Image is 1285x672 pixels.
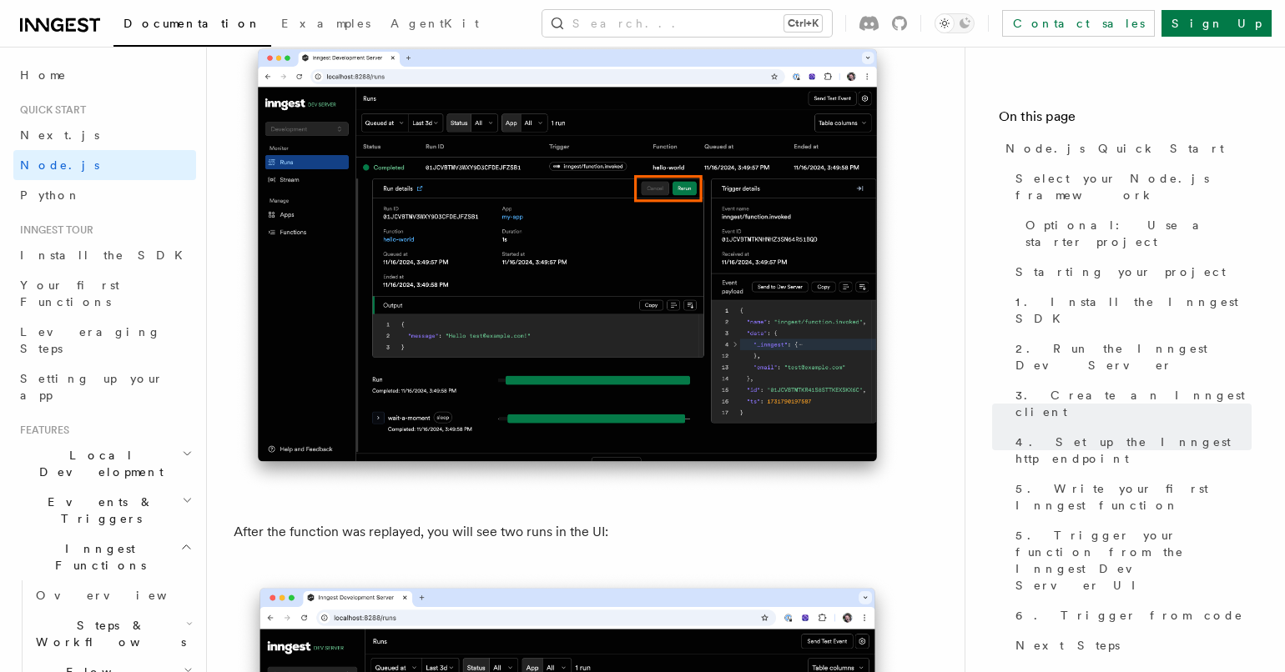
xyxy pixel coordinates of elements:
[281,17,370,30] span: Examples
[36,589,208,602] span: Overview
[13,223,93,237] span: Inngest tour
[1015,170,1252,203] span: Select your Node.js framework
[13,440,196,487] button: Local Development
[784,15,822,32] kbd: Ctrl+K
[13,534,196,580] button: Inngest Functions
[13,364,196,410] a: Setting up your app
[13,487,196,534] button: Events & Triggers
[13,317,196,364] a: Leveraging Steps
[234,33,901,494] img: Run details expanded with rerun and cancel buttons highlighted
[1009,287,1252,333] a: 1. Install the Inngest SDK
[1015,637,1120,654] span: Next Steps
[1025,217,1252,250] span: Optional: Use a starter project
[1015,434,1252,467] span: 4. Set up the Inngest http endpoint
[1009,257,1252,287] a: Starting your project
[13,103,86,117] span: Quick start
[123,17,261,30] span: Documentation
[13,447,182,480] span: Local Development
[380,5,489,45] a: AgentKit
[1015,480,1252,514] span: 5. Write your first Inngest function
[1002,10,1155,37] a: Contact sales
[1009,474,1252,520] a: 5. Write your first Inngest function
[20,188,81,202] span: Python
[13,540,180,574] span: Inngest Functions
[1162,10,1272,37] a: Sign Up
[391,17,479,30] span: AgentKit
[999,133,1252,163] a: Node.js Quick Start
[1005,140,1224,157] span: Node.js Quick Start
[1015,340,1252,374] span: 2. Run the Inngest Dev Server
[13,424,69,437] span: Features
[13,60,196,90] a: Home
[29,610,196,657] button: Steps & Workflows
[1009,520,1252,600] a: 5. Trigger your function from the Inngest Dev Server UI
[1009,630,1252,660] a: Next Steps
[1015,387,1252,420] span: 3. Create an Inngest client
[1009,600,1252,630] a: 6. Trigger from code
[113,5,271,47] a: Documentation
[20,372,164,402] span: Setting up your app
[1009,333,1252,380] a: 2. Run the Inngest Dev Server
[1015,607,1243,624] span: 6. Trigger from code
[13,180,196,210] a: Python
[20,67,67,83] span: Home
[1009,163,1252,210] a: Select your Node.js framework
[1015,527,1252,594] span: 5. Trigger your function from the Inngest Dev Server UI
[13,494,182,527] span: Events & Triggers
[1019,210,1252,257] a: Optional: Use a starter project
[1009,427,1252,474] a: 4. Set up the Inngest http endpoint
[13,270,196,317] a: Your first Functions
[999,107,1252,133] h4: On this page
[1015,293,1252,327] span: 1. Install the Inngest SDK
[29,617,186,650] span: Steps & Workflows
[1009,380,1252,427] a: 3. Create an Inngest client
[13,240,196,270] a: Install the SDK
[20,278,119,308] span: Your first Functions
[20,158,99,172] span: Node.js
[234,520,901,544] p: After the function was replayed, you will see two runs in the UI:
[935,13,975,33] button: Toggle dark mode
[20,248,193,262] span: Install the SDK
[271,5,380,45] a: Examples
[29,580,196,610] a: Overview
[20,325,161,355] span: Leveraging Steps
[542,10,832,37] button: Search...Ctrl+K
[1015,263,1226,280] span: Starting your project
[13,150,196,180] a: Node.js
[20,128,99,142] span: Next.js
[13,120,196,150] a: Next.js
